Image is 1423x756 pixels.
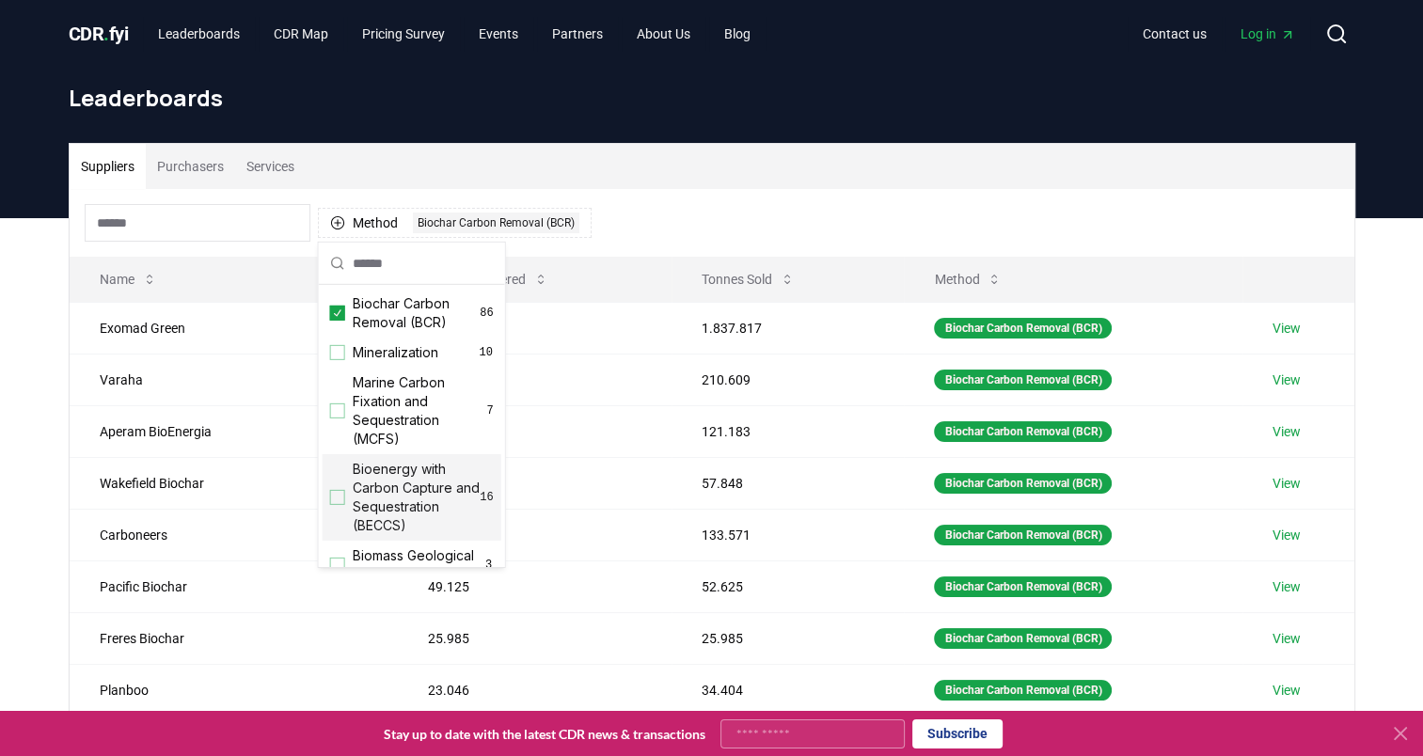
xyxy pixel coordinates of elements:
nav: Main [143,17,766,51]
div: Biochar Carbon Removal (BCR) [934,318,1112,339]
nav: Main [1128,17,1310,51]
td: Pacific Biochar [70,560,398,612]
button: Services [235,144,306,189]
td: Aperam BioEnergia [70,405,398,457]
button: Method [919,260,1017,298]
a: View [1273,577,1301,596]
td: 25.985 [398,612,672,664]
td: Freres Biochar [70,612,398,664]
td: 210.609 [672,354,904,405]
div: Biochar Carbon Removal (BCR) [934,370,1112,390]
td: 89.298 [398,405,672,457]
td: 49.125 [398,560,672,612]
a: View [1273,370,1301,389]
a: Events [464,17,533,51]
button: Suppliers [70,144,146,189]
td: Planboo [70,664,398,716]
a: View [1273,629,1301,648]
td: 25.985 [672,612,904,664]
a: CDR Map [259,17,343,51]
button: Purchasers [146,144,235,189]
div: Biochar Carbon Removal (BCR) [934,525,1112,545]
a: View [1273,422,1301,441]
span: 10 [479,345,494,360]
span: CDR fyi [69,23,129,45]
td: Varaha [70,354,398,405]
h1: Leaderboards [69,83,1355,113]
a: View [1273,681,1301,700]
div: Biochar Carbon Removal (BCR) [934,628,1112,649]
td: 1.837.817 [672,302,904,354]
span: . [103,23,109,45]
span: Mineralization [353,343,438,362]
td: 54.392 [398,509,672,560]
td: Carboneers [70,509,398,560]
a: CDR.fyi [69,21,129,47]
div: Biochar Carbon Removal (BCR) [413,213,579,233]
td: 57.848 [672,457,904,509]
a: Contact us [1128,17,1222,51]
a: Pricing Survey [347,17,460,51]
td: 57.840 [398,457,672,509]
span: Biomass Geological Sequestration [353,546,484,584]
span: 3 [484,558,494,573]
td: 34.404 [672,664,904,716]
td: Wakefield Biochar [70,457,398,509]
td: 197.478 [398,302,672,354]
div: Biochar Carbon Removal (BCR) [934,680,1112,701]
span: Log in [1241,24,1295,43]
span: 86 [480,306,493,321]
td: 133.571 [672,509,904,560]
a: Blog [709,17,766,51]
div: Biochar Carbon Removal (BCR) [934,473,1112,494]
span: Biochar Carbon Removal (BCR) [353,294,481,332]
span: Bioenergy with Carbon Capture and Sequestration (BECCS) [353,460,481,535]
td: 95.276 [398,354,672,405]
a: View [1273,474,1301,493]
span: Marine Carbon Fixation and Sequestration (MCFS) [353,373,487,449]
a: Log in [1225,17,1310,51]
td: 121.183 [672,405,904,457]
div: Biochar Carbon Removal (BCR) [934,576,1112,597]
button: Tonnes Sold [687,260,810,298]
td: Exomad Green [70,302,398,354]
a: Partners [537,17,618,51]
td: 23.046 [398,664,672,716]
a: View [1273,319,1301,338]
span: 16 [480,490,493,505]
td: 52.625 [672,560,904,612]
button: MethodBiochar Carbon Removal (BCR) [318,208,592,238]
button: Name [85,260,172,298]
a: About Us [622,17,705,51]
a: Leaderboards [143,17,255,51]
div: Biochar Carbon Removal (BCR) [934,421,1112,442]
a: View [1273,526,1301,544]
span: 7 [486,403,493,418]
